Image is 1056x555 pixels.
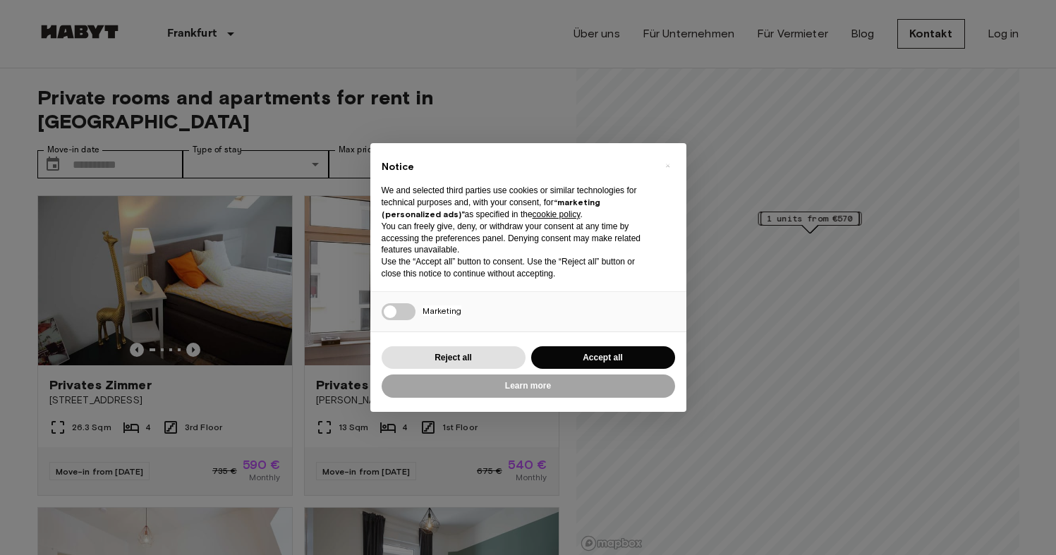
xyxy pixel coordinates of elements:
[382,374,675,398] button: Learn more
[423,305,461,316] span: Marketing
[382,256,653,280] p: Use the “Accept all” button to consent. Use the “Reject all” button or close this notice to conti...
[531,346,675,370] button: Accept all
[657,154,679,177] button: Close this notice
[533,209,581,219] a: cookie policy
[665,157,670,174] span: ×
[382,197,600,219] strong: “marketing (personalized ads)”
[382,346,526,370] button: Reject all
[382,185,653,220] p: We and selected third parties use cookies or similar technologies for technical purposes and, wit...
[382,221,653,256] p: You can freely give, deny, or withdraw your consent at any time by accessing the preferences pane...
[382,160,653,174] h2: Notice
